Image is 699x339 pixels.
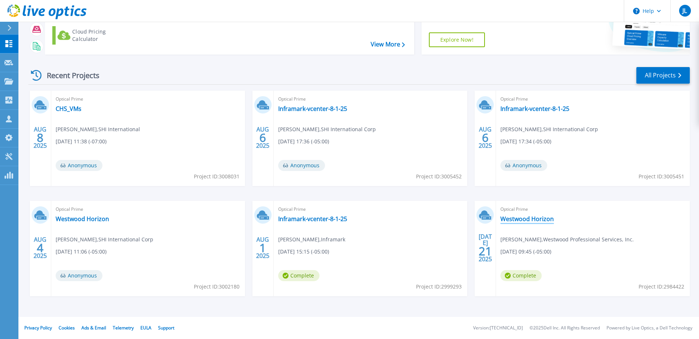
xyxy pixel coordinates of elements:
span: Optical Prime [500,205,685,213]
span: Project ID: 3005451 [639,172,684,181]
a: EULA [140,325,151,331]
span: Anonymous [56,160,102,171]
span: [PERSON_NAME] , SHI International Corp [500,125,598,133]
span: Project ID: 3005452 [416,172,462,181]
span: Anonymous [500,160,547,171]
span: [DATE] 17:36 (-05:00) [278,137,329,146]
span: Complete [500,270,542,281]
span: Anonymous [56,270,102,281]
a: View More [371,41,405,48]
a: Support [158,325,174,331]
li: Version: [TECHNICAL_ID] [473,326,523,331]
span: [DATE] 17:34 (-05:00) [500,137,551,146]
div: AUG 2025 [33,234,47,261]
a: Inframark-vcenter-8-1-25 [278,105,347,112]
span: [PERSON_NAME] , Westwood Professional Services, Inc. [500,235,634,244]
span: 1 [259,245,266,251]
a: CHS_VMs [56,105,81,112]
span: Optical Prime [500,95,685,103]
span: 6 [482,134,489,141]
div: AUG 2025 [33,124,47,151]
div: AUG 2025 [478,124,492,151]
span: Optical Prime [56,205,241,213]
span: Optical Prime [56,95,241,103]
span: 6 [259,134,266,141]
a: Ads & Email [81,325,106,331]
span: [PERSON_NAME] , Inframark [278,235,345,244]
span: 4 [37,245,43,251]
li: © 2025 Dell Inc. All Rights Reserved [530,326,600,331]
span: 8 [37,134,43,141]
div: Recent Projects [28,66,109,84]
span: 21 [479,248,492,254]
div: AUG 2025 [256,234,270,261]
a: Cookies [59,325,75,331]
span: Complete [278,270,319,281]
span: [PERSON_NAME] , SHI International Corp [278,125,376,133]
span: [DATE] 11:06 (-05:00) [56,248,106,256]
a: Cloud Pricing Calculator [52,26,134,45]
div: [DATE] 2025 [478,234,492,261]
span: Anonymous [278,160,325,171]
a: Inframark-vcenter-8-1-25 [500,105,569,112]
span: [DATE] 11:38 (-07:00) [56,137,106,146]
span: [PERSON_NAME] , SHI International [56,125,140,133]
span: Optical Prime [278,205,463,213]
div: AUG 2025 [256,124,270,151]
span: Project ID: 3002180 [194,283,240,291]
span: [PERSON_NAME] , SHI International Corp [56,235,153,244]
a: All Projects [636,67,690,84]
span: Project ID: 2999293 [416,283,462,291]
a: Westwood Horizon [56,215,109,223]
span: JL [682,8,687,14]
a: Privacy Policy [24,325,52,331]
a: Westwood Horizon [500,215,554,223]
div: Cloud Pricing Calculator [72,28,131,43]
span: Project ID: 2984422 [639,283,684,291]
a: Telemetry [113,325,134,331]
a: Explore Now! [429,32,485,47]
li: Powered by Live Optics, a Dell Technology [607,326,692,331]
span: [DATE] 09:45 (-05:00) [500,248,551,256]
span: Project ID: 3008031 [194,172,240,181]
span: Optical Prime [278,95,463,103]
span: [DATE] 15:15 (-05:00) [278,248,329,256]
a: Inframark-vcenter-8-1-25 [278,215,347,223]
